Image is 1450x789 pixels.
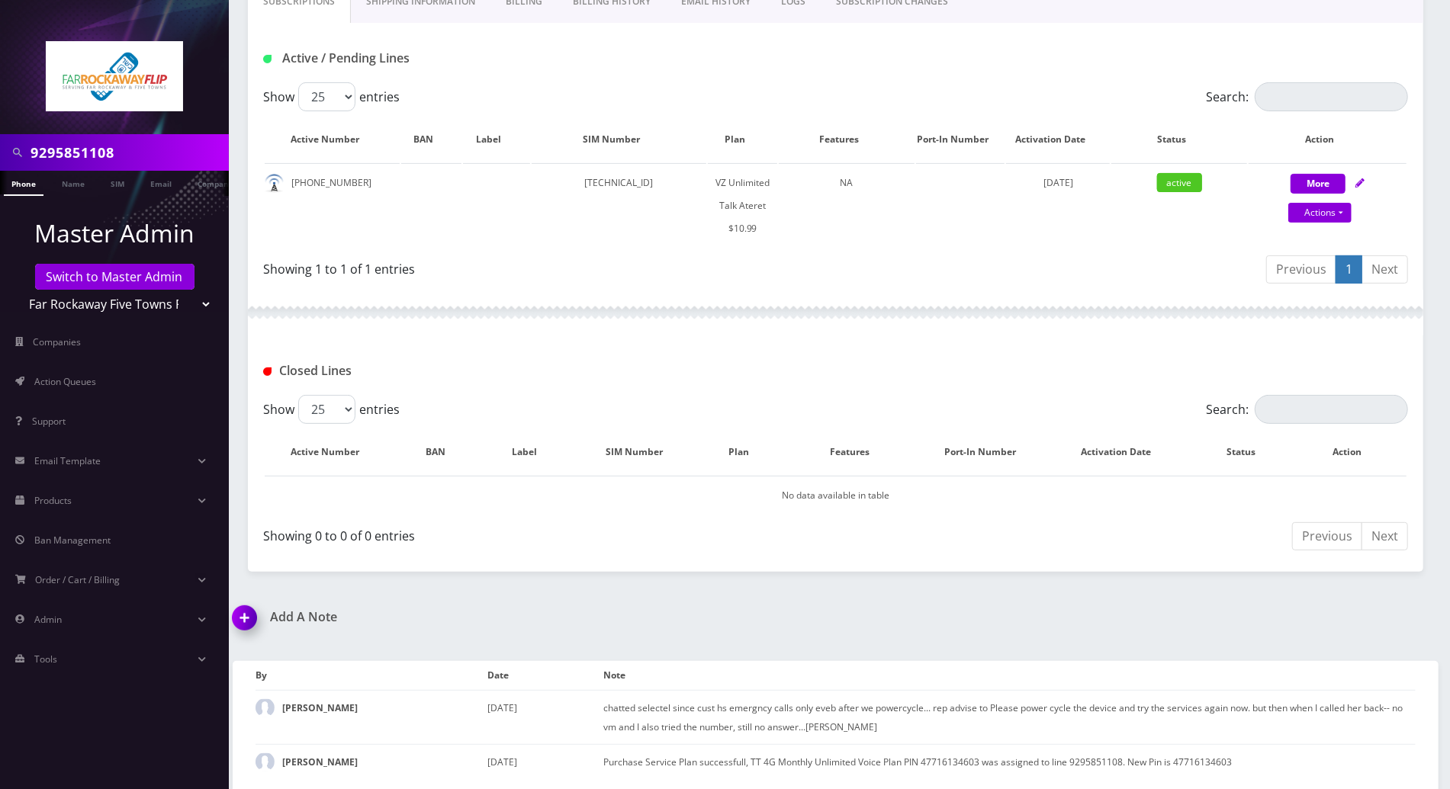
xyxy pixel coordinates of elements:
th: Active Number: activate to sort column descending [265,430,400,474]
th: SIM Number: activate to sort column ascending [580,430,704,474]
td: NA [779,163,914,248]
label: Show entries [263,395,400,424]
input: Search in Company [31,138,225,167]
th: Action : activate to sort column ascending [1303,430,1407,474]
select: Showentries [298,395,355,424]
span: Email Template [34,454,101,467]
a: Phone [4,171,43,196]
th: Status: activate to sort column ascending [1111,117,1246,162]
th: Label: activate to sort column ascending [486,430,579,474]
td: VZ Unlimited Talk Ateret $10.99 [708,163,777,248]
th: Port-In Number: activate to sort column ascending [916,117,1005,162]
span: Admin [34,613,62,626]
input: Search: [1255,395,1408,424]
span: Support [32,415,66,428]
a: Previous [1266,255,1336,284]
th: Features: activate to sort column ascending [779,117,914,162]
td: No data available in table [265,476,1407,515]
a: Actions [1288,203,1352,223]
th: By [256,661,487,691]
th: Plan: activate to sort column ascending [706,430,788,474]
th: Label: activate to sort column ascending [463,117,530,162]
span: Action Queues [34,375,96,388]
span: Products [34,494,72,507]
th: Status: activate to sort column ascending [1198,430,1301,474]
th: SIM Number: activate to sort column ascending [532,117,706,162]
span: active [1157,173,1202,192]
td: [DATE] [487,744,603,779]
td: [DATE] [487,691,603,745]
th: Note [603,661,1416,691]
label: Search: [1206,82,1408,111]
th: BAN: activate to sort column ascending [401,117,461,162]
span: Order / Cart / Billing [36,573,121,586]
a: Next [1362,255,1408,284]
a: Next [1362,522,1408,550]
strong: [PERSON_NAME] [282,755,358,768]
input: Search: [1255,82,1408,111]
span: Companies [34,335,82,348]
span: Tools [34,653,57,666]
h1: Closed Lines [263,364,629,378]
a: Company [190,171,241,194]
th: BAN: activate to sort column ascending [401,430,484,474]
label: Search: [1206,395,1408,424]
strong: [PERSON_NAME] [282,701,358,714]
td: Purchase Service Plan successfull, TT 4G Monthly Unlimited Voice Plan PIN 47716134603 was assigne... [603,744,1416,779]
select: Showentries [298,82,355,111]
span: [DATE] [1043,176,1073,189]
th: Activation Date: activate to sort column ascending [1051,430,1195,474]
a: SIM [103,171,132,194]
img: Active / Pending Lines [263,55,272,63]
span: Ban Management [34,534,111,547]
a: 1 [1336,255,1362,284]
th: Action: activate to sort column ascending [1249,117,1407,162]
th: Active Number: activate to sort column ascending [265,117,400,162]
div: Showing 0 to 0 of 0 entries [263,521,825,545]
label: Show entries [263,82,400,111]
a: Add A Note [233,610,825,624]
th: Features: activate to sort column ascending [789,430,924,474]
a: Email [143,171,179,194]
th: Activation Date: activate to sort column ascending [1006,117,1110,162]
img: default.png [265,174,284,193]
div: Showing 1 to 1 of 1 entries [263,254,825,278]
td: chatted selectel since cust hs emergncy calls only eveb after we powercycle... rep advise to Plea... [603,691,1416,745]
button: More [1291,174,1346,194]
img: Far Rockaway Five Towns Flip [46,41,183,111]
td: [TECHNICAL_ID] [532,163,706,248]
td: [PHONE_NUMBER] [265,163,400,248]
a: Previous [1292,522,1362,550]
th: Date [487,661,603,691]
h1: Active / Pending Lines [263,51,629,66]
th: Port-In Number: activate to sort column ascending [927,430,1050,474]
img: Closed Lines [263,367,272,376]
a: Switch to Master Admin [35,264,195,290]
th: Plan: activate to sort column ascending [708,117,777,162]
a: Name [54,171,92,194]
